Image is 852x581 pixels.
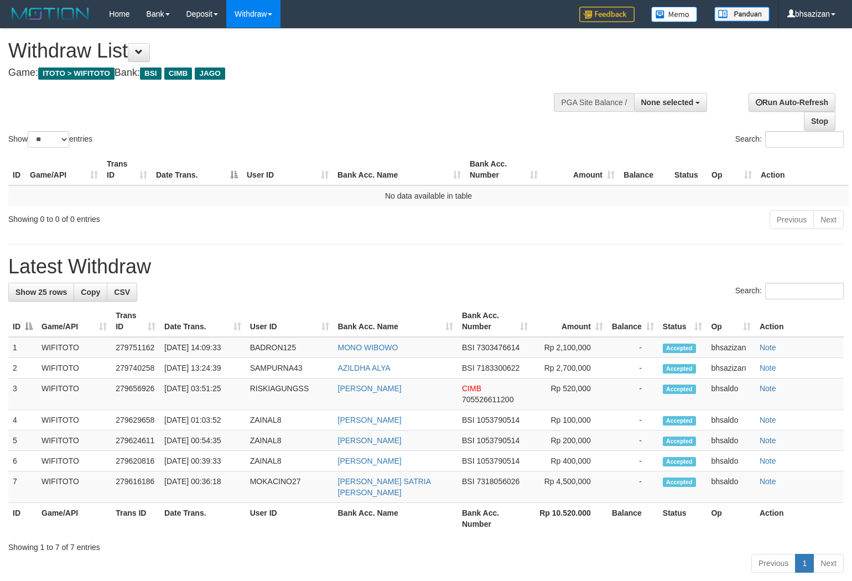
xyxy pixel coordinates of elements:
th: Bank Acc. Number: activate to sort column ascending [458,305,532,337]
span: None selected [641,98,694,107]
th: Amount: activate to sort column ascending [542,154,619,185]
th: Bank Acc. Number: activate to sort column ascending [465,154,542,185]
td: - [607,378,658,410]
a: Note [760,436,776,445]
td: - [607,451,658,471]
a: Note [760,477,776,486]
td: 4 [8,410,37,430]
th: Game/API: activate to sort column ascending [37,305,111,337]
span: Accepted [663,416,696,426]
label: Show entries [8,131,92,148]
td: - [607,410,658,430]
th: ID [8,154,25,185]
td: MOKACINO27 [246,471,334,503]
td: 279620816 [111,451,160,471]
a: Run Auto-Refresh [749,93,835,112]
th: Status [670,154,707,185]
td: 7 [8,471,37,503]
label: Search: [735,131,844,148]
td: - [607,471,658,503]
img: Button%20Memo.svg [651,7,698,22]
th: Balance [607,503,658,535]
a: Note [760,416,776,424]
th: Trans ID [111,503,160,535]
td: bhsaldo [706,410,755,430]
td: WIFITOTO [37,430,111,451]
span: BSI [462,436,475,445]
th: Date Trans.: activate to sort column descending [152,154,242,185]
span: Copy 1053790514 to clipboard [476,456,519,465]
td: ZAINAL8 [246,430,334,451]
td: - [607,430,658,451]
td: bhsazizan [706,358,755,378]
a: Previous [751,554,796,573]
span: BSI [462,364,475,372]
td: [DATE] 01:03:52 [160,410,246,430]
td: bhsaldo [706,378,755,410]
th: Action [755,305,844,337]
th: Balance [619,154,670,185]
th: ID [8,503,37,535]
th: User ID: activate to sort column ascending [242,154,333,185]
a: Previous [770,210,814,229]
td: bhsaldo [706,471,755,503]
td: WIFITOTO [37,471,111,503]
div: Showing 1 to 7 of 7 entries [8,537,844,553]
span: BSI [462,343,475,352]
td: 5 [8,430,37,451]
a: AZILDHA ALYA [338,364,391,372]
span: CIMB [164,68,193,80]
td: bhsaldo [706,430,755,451]
td: bhsaldo [706,451,755,471]
th: Trans ID: activate to sort column ascending [102,154,152,185]
td: [DATE] 13:24:39 [160,358,246,378]
td: [DATE] 00:39:33 [160,451,246,471]
span: ITOTO > WIFITOTO [38,68,115,80]
span: Copy 1053790514 to clipboard [476,436,519,445]
h4: Game: Bank: [8,68,557,79]
td: Rp 2,100,000 [532,337,607,358]
th: Bank Acc. Name: activate to sort column ascending [334,305,458,337]
img: MOTION_logo.png [8,6,92,22]
select: Showentries [28,131,69,148]
a: Next [813,210,844,229]
a: Copy [74,283,107,302]
a: MONO WIBOWO [338,343,398,352]
img: panduan.png [714,7,770,22]
button: None selected [634,93,708,112]
th: Status [658,503,707,535]
td: No data available in table [8,185,849,206]
th: Rp 10.520.000 [532,503,607,535]
span: BSI [462,416,475,424]
span: Accepted [663,385,696,394]
span: Accepted [663,457,696,466]
th: Amount: activate to sort column ascending [532,305,607,337]
span: Copy 7183300622 to clipboard [476,364,519,372]
td: ZAINAL8 [246,451,334,471]
th: Op: activate to sort column ascending [707,154,756,185]
span: Accepted [663,364,696,373]
td: Rp 100,000 [532,410,607,430]
th: Date Trans.: activate to sort column ascending [160,305,246,337]
span: Copy 7303476614 to clipboard [476,343,519,352]
td: 279624611 [111,430,160,451]
td: Rp 200,000 [532,430,607,451]
div: Showing 0 to 0 of 0 entries [8,209,347,225]
td: - [607,337,658,358]
th: Bank Acc. Name [334,503,458,535]
td: 279740258 [111,358,160,378]
img: Feedback.jpg [579,7,635,22]
th: Action [756,154,849,185]
th: Balance: activate to sort column ascending [607,305,658,337]
input: Search: [765,283,844,299]
th: ID: activate to sort column descending [8,305,37,337]
td: RISKIAGUNGSS [246,378,334,410]
a: [PERSON_NAME] [338,456,402,465]
td: [DATE] 00:54:35 [160,430,246,451]
td: WIFITOTO [37,378,111,410]
a: Next [813,554,844,573]
span: Copy 1053790514 to clipboard [476,416,519,424]
a: Note [760,456,776,465]
td: 3 [8,378,37,410]
th: Game/API [37,503,111,535]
